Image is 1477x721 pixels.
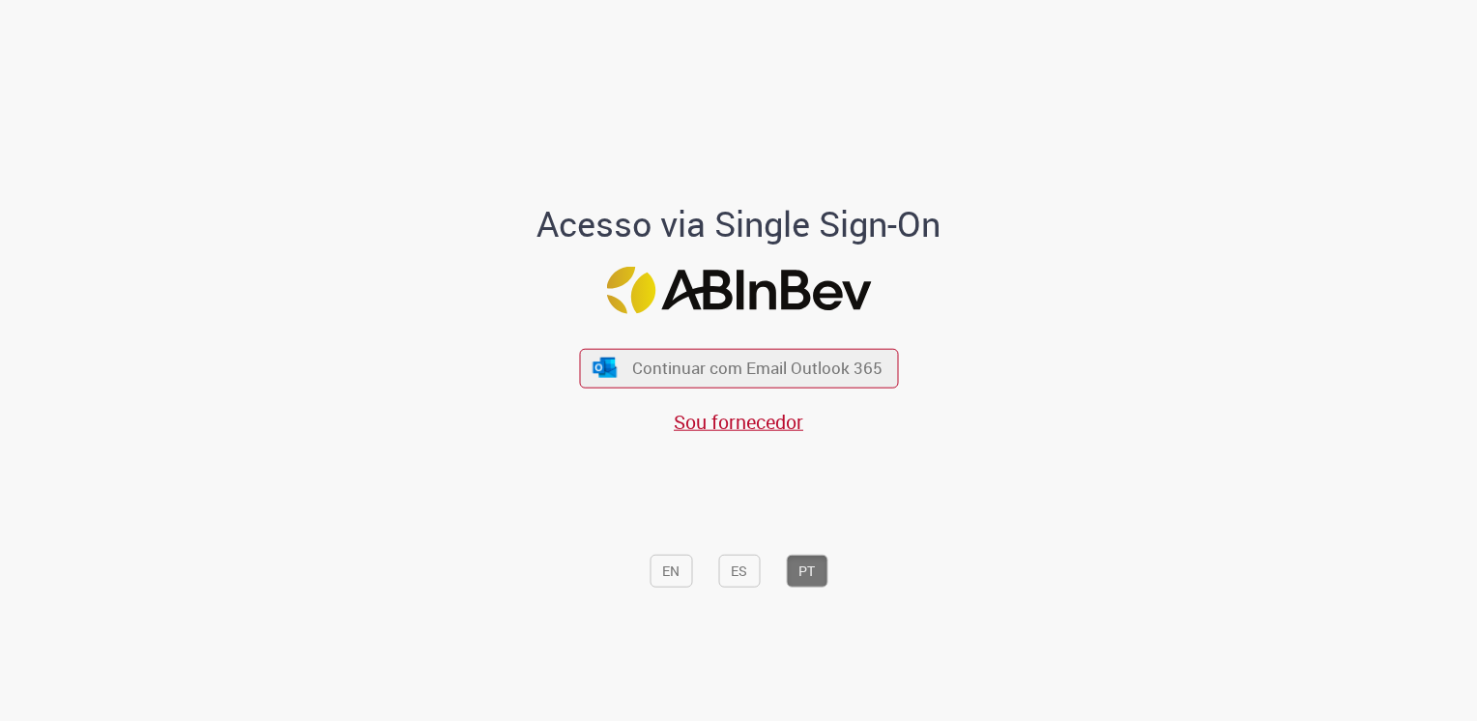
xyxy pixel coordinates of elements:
[579,348,898,388] button: ícone Azure/Microsoft 360 Continuar com Email Outlook 365
[471,205,1007,244] h1: Acesso via Single Sign-On
[718,554,760,587] button: ES
[650,554,692,587] button: EN
[592,358,619,378] img: ícone Azure/Microsoft 360
[606,266,871,313] img: Logo ABInBev
[632,357,883,379] span: Continuar com Email Outlook 365
[786,554,827,587] button: PT
[674,408,803,434] a: Sou fornecedor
